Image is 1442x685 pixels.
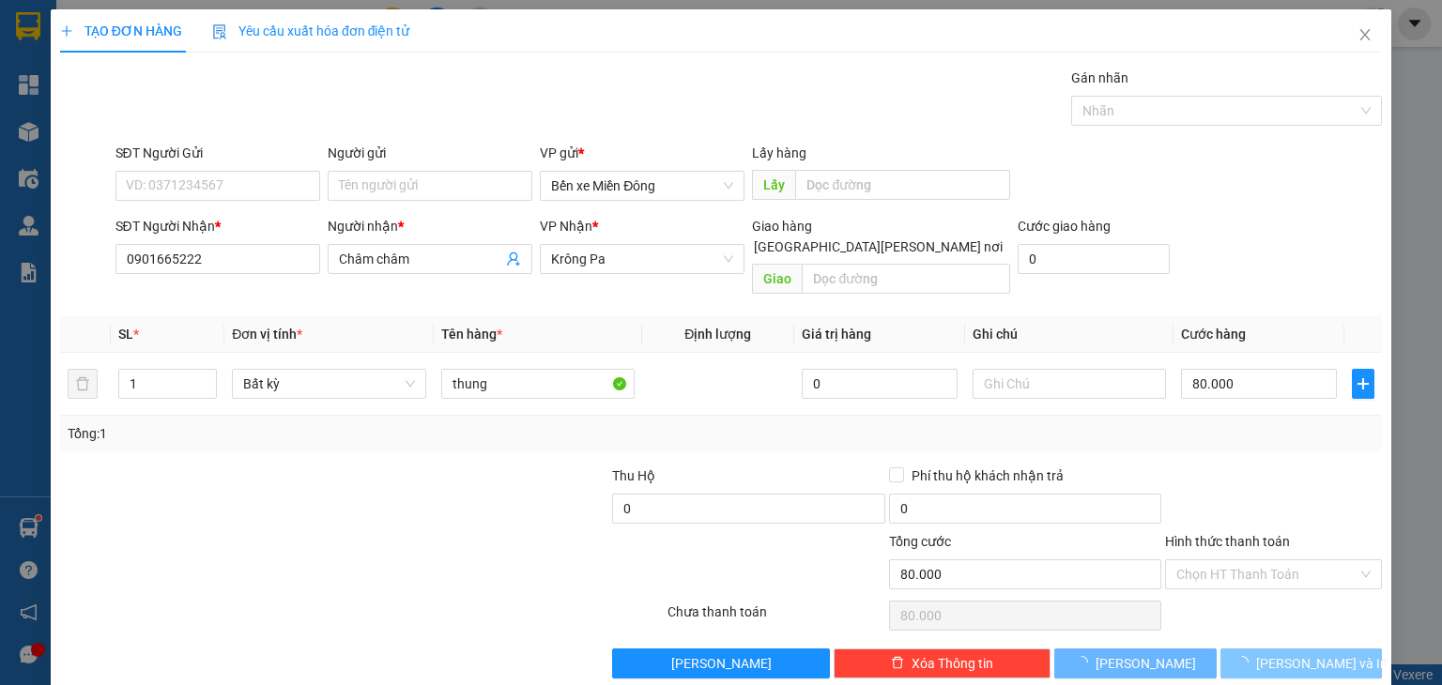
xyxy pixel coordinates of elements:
[802,264,1010,294] input: Dọc đường
[441,369,635,399] input: VD: Bàn, Ghế
[212,24,227,39] img: icon
[168,51,237,65] span: [DATE] 14:51
[666,601,886,634] div: Chưa thanh toán
[802,327,871,342] span: Giá trị hàng
[1353,376,1373,391] span: plus
[118,327,133,342] span: SL
[212,23,410,38] span: Yêu cầu xuất hóa đơn điện tử
[1165,534,1290,549] label: Hình thức thanh toán
[904,465,1071,486] span: Phí thu hộ khách nhận trả
[1235,656,1256,669] span: loading
[1018,219,1111,234] label: Cước giao hàng
[551,245,733,273] span: Krông Pa
[752,264,802,294] span: Giao
[1220,648,1383,678] button: [PERSON_NAME] và In
[1358,27,1373,42] span: close
[752,170,795,200] span: Lấy
[115,143,320,163] div: SĐT Người Gửi
[973,369,1166,399] input: Ghi Chú
[612,648,829,678] button: [PERSON_NAME]
[1256,653,1388,674] span: [PERSON_NAME] và In
[68,369,98,399] button: delete
[912,653,993,674] span: Xóa Thông tin
[68,423,558,444] div: Tổng: 1
[752,145,806,160] span: Lấy hàng
[168,71,204,94] span: Gửi:
[834,648,1051,678] button: deleteXóa Thông tin
[1075,656,1096,669] span: loading
[671,653,772,674] span: [PERSON_NAME]
[795,170,1010,200] input: Dọc đường
[802,369,958,399] input: 0
[8,58,102,87] h2: M8A6F85K
[746,236,1010,257] span: [GEOGRAPHIC_DATA][PERSON_NAME] nơi
[243,370,414,398] span: Bất kỳ
[1018,244,1170,274] input: Cước giao hàng
[168,102,328,125] span: Bến xe Miền Đông
[1071,70,1128,85] label: Gán nhãn
[752,219,812,234] span: Giao hàng
[328,216,532,236] div: Người nhận
[60,23,182,38] span: TẠO ĐƠN HÀNG
[540,143,744,163] div: VP gửi
[1096,653,1196,674] span: [PERSON_NAME]
[965,316,1174,353] th: Ghi chú
[115,216,320,236] div: SĐT Người Nhận
[889,534,951,549] span: Tổng cước
[60,24,73,38] span: plus
[1054,648,1217,678] button: [PERSON_NAME]
[506,251,521,266] span: user-add
[441,327,502,342] span: Tên hàng
[328,143,532,163] div: Người gửi
[1181,327,1246,342] span: Cước hàng
[48,13,126,41] b: Cô Hai
[168,129,224,162] span: món
[1339,9,1391,62] button: Close
[540,219,592,234] span: VP Nhận
[1352,369,1374,399] button: plus
[891,656,904,671] span: delete
[551,172,733,200] span: Bến xe Miền Đông
[612,468,655,483] span: Thu Hộ
[232,327,302,342] span: Đơn vị tính
[684,327,751,342] span: Định lượng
